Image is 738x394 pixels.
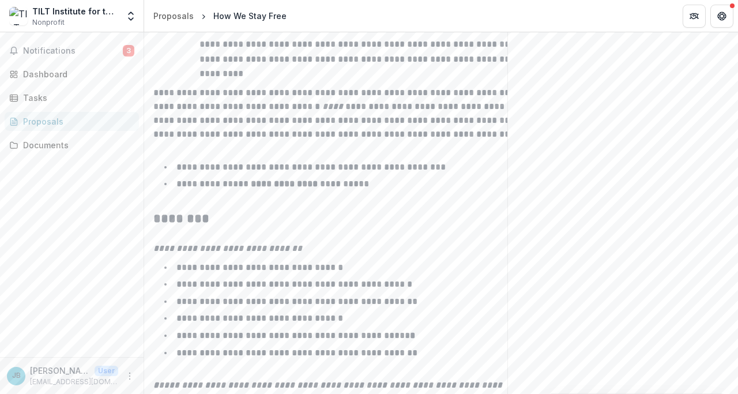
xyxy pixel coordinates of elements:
[23,115,130,127] div: Proposals
[32,5,118,17] div: TILT Institute for the Contemporary Image
[30,365,90,377] p: [PERSON_NAME]
[153,10,194,22] div: Proposals
[683,5,706,28] button: Partners
[149,7,198,24] a: Proposals
[123,5,139,28] button: Open entity switcher
[5,136,139,155] a: Documents
[5,112,139,131] a: Proposals
[5,88,139,107] a: Tasks
[5,42,139,60] button: Notifications3
[23,68,130,80] div: Dashboard
[213,10,287,22] div: How We Stay Free
[95,366,118,376] p: User
[30,377,118,387] p: [EMAIL_ADDRESS][DOMAIN_NAME]
[23,46,123,56] span: Notifications
[710,5,733,28] button: Get Help
[23,92,130,104] div: Tasks
[123,369,137,383] button: More
[123,45,134,57] span: 3
[23,139,130,151] div: Documents
[149,7,291,24] nav: breadcrumb
[9,7,28,25] img: TILT Institute for the Contemporary Image
[12,372,21,380] div: James Britt
[32,17,65,28] span: Nonprofit
[5,65,139,84] a: Dashboard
